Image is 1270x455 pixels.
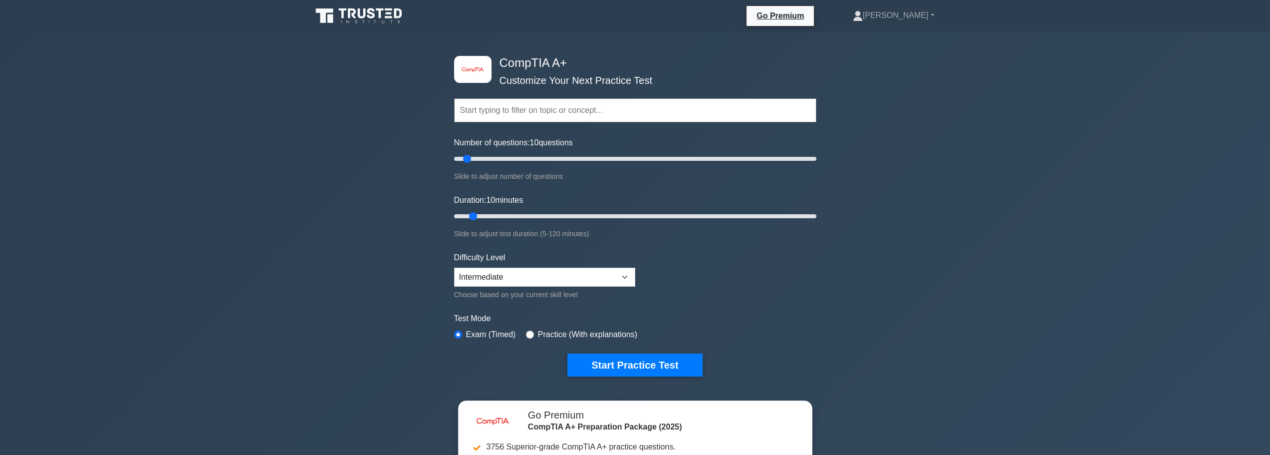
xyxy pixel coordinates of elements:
label: Duration: minutes [454,194,523,206]
a: Go Premium [751,9,810,22]
h4: CompTIA A+ [496,56,767,70]
span: 10 [486,196,495,204]
div: Slide to adjust number of questions [454,170,816,182]
input: Start typing to filter on topic or concept... [454,98,816,122]
div: Slide to adjust test duration (5-120 minutes) [454,228,816,240]
label: Test Mode [454,313,816,325]
label: Exam (Timed) [466,329,516,341]
label: Number of questions: questions [454,137,573,149]
button: Start Practice Test [567,354,702,377]
label: Difficulty Level [454,252,506,264]
a: [PERSON_NAME] [829,5,959,25]
label: Practice (With explanations) [538,329,637,341]
span: 10 [530,138,539,147]
div: Choose based on your current skill level [454,289,635,301]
